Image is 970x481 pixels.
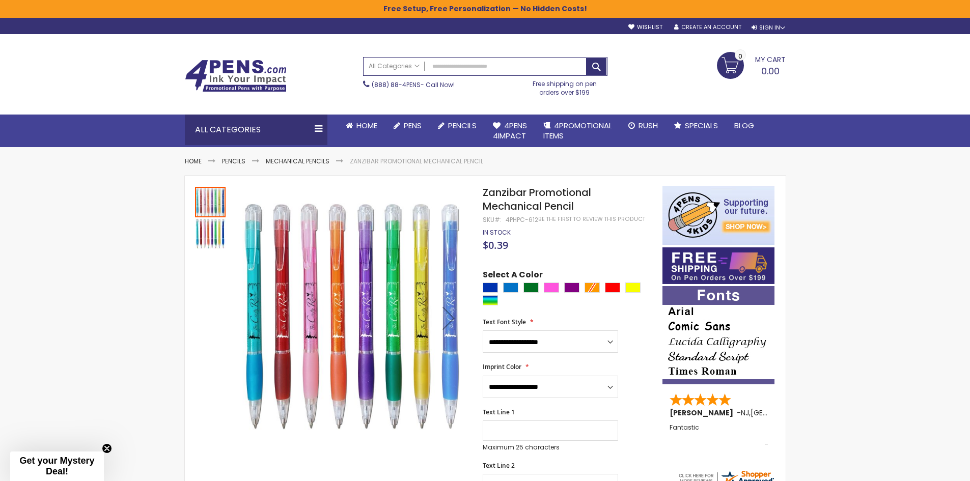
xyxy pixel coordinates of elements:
[404,120,422,131] span: Pens
[185,157,202,165] a: Home
[266,157,329,165] a: Mechanical Pencils
[503,282,518,293] div: Blue Light
[195,217,226,249] div: Zanzibar Promotional Mechanical Pencil
[350,157,483,165] li: Zanzibar Promotional Mechanical Pencil
[506,216,538,224] div: 4PHPC-612
[483,229,511,237] div: Availability
[734,120,754,131] span: Blog
[564,282,579,293] div: Purple
[483,443,618,451] p: Maximum 25 characters
[752,24,785,32] div: Sign In
[483,318,526,326] span: Text Font Style
[483,408,515,416] span: Text Line 1
[102,443,112,454] button: Close teaser
[448,120,477,131] span: Pencils
[485,115,535,148] a: 4Pens4impact
[751,408,825,418] span: [GEOGRAPHIC_DATA]
[483,238,508,252] span: $0.39
[662,186,774,245] img: 4pens 4 kids
[605,282,620,293] div: Red
[483,185,591,213] span: Zanzibar Promotional Mechanical Pencil
[483,362,521,371] span: Imprint Color
[185,60,287,92] img: 4Pens Custom Pens and Promotional Products
[430,115,485,137] a: Pencils
[738,51,742,61] span: 0
[195,218,226,249] img: Zanzibar Promotional Mechanical Pencil
[185,115,327,145] div: All Categories
[10,451,104,481] div: Get your Mystery Deal!Close teaser
[544,282,559,293] div: Pink
[670,408,737,418] span: [PERSON_NAME]
[543,120,612,141] span: 4PROMOTIONAL ITEMS
[372,80,421,89] a: (888) 88-4PENS
[483,269,543,283] span: Select A Color
[356,120,377,131] span: Home
[726,115,762,137] a: Blog
[620,115,666,137] a: Rush
[737,408,825,418] span: - ,
[761,65,780,77] span: 0.00
[685,120,718,131] span: Specials
[372,80,455,89] span: - Call Now!
[385,115,430,137] a: Pens
[538,215,645,223] a: Be the first to review this product
[717,52,786,77] a: 0.00 0
[628,23,662,31] a: Wishlist
[741,408,749,418] span: NJ
[483,215,502,224] strong: SKU
[535,115,620,148] a: 4PROMOTIONALITEMS
[625,282,641,293] div: Yellow
[195,186,227,217] div: Zanzibar Promotional Mechanical Pencil
[222,157,245,165] a: Pencils
[493,120,527,141] span: 4Pens 4impact
[522,76,607,96] div: Free shipping on pen orders over $199
[639,120,658,131] span: Rush
[674,23,741,31] a: Create an Account
[483,228,511,237] span: In stock
[369,62,420,70] span: All Categories
[338,115,385,137] a: Home
[483,461,515,470] span: Text Line 2
[662,286,774,384] img: font-personalization-examples
[237,201,469,433] img: Zanzibar Promotional Mechanical Pencil
[428,186,469,450] div: Next
[364,58,425,74] a: All Categories
[886,454,970,481] iframe: Google Customer Reviews
[666,115,726,137] a: Specials
[483,295,498,305] div: Assorted
[523,282,539,293] div: Green
[19,456,94,476] span: Get your Mystery Deal!
[483,282,498,293] div: Blue
[670,424,768,446] div: Fantastic
[662,247,774,284] img: Free shipping on orders over $199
